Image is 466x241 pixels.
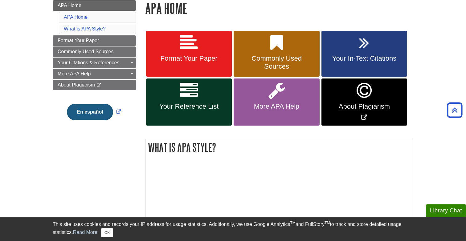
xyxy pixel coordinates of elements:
div: This site uses cookies and records your IP address for usage statistics. Additionally, we use Goo... [53,221,413,237]
span: Your Citations & References [58,60,119,65]
span: APA Home [58,3,81,8]
i: This link opens in a new window [96,83,101,87]
a: Your In-Text Citations [321,31,407,77]
button: Library Chat [426,204,466,217]
span: Your Reference List [151,102,227,110]
a: Format Your Paper [146,31,232,77]
span: About Plagiarism [326,102,403,110]
a: APA Home [64,14,88,20]
a: About Plagiarism [53,80,136,90]
button: Close [101,228,113,237]
span: More APA Help [58,71,91,76]
span: About Plagiarism [58,82,95,87]
span: Your In-Text Citations [326,54,403,62]
a: Link opens in new window [65,109,122,114]
a: Format Your Paper [53,35,136,46]
span: Format Your Paper [58,38,99,43]
span: More APA Help [238,102,315,110]
a: Your Reference List [146,78,232,126]
a: What is APA Style? [64,26,106,31]
a: APA Home [53,0,136,11]
h2: What is APA Style? [145,139,413,155]
a: Back to Top [445,106,464,114]
sup: TM [325,221,330,225]
button: En español [67,104,113,120]
div: Guide Page Menu [53,0,136,131]
span: Commonly Used Sources [58,49,113,54]
a: Your Citations & References [53,58,136,68]
sup: TM [290,221,295,225]
span: Format Your Paper [151,54,227,62]
span: Commonly Used Sources [238,54,315,70]
a: Read More [73,230,97,235]
h1: APA Home [145,0,413,16]
a: Commonly Used Sources [53,46,136,57]
a: More APA Help [53,69,136,79]
a: Link opens in new window [321,78,407,126]
a: More APA Help [234,78,319,126]
a: Commonly Used Sources [234,31,319,77]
